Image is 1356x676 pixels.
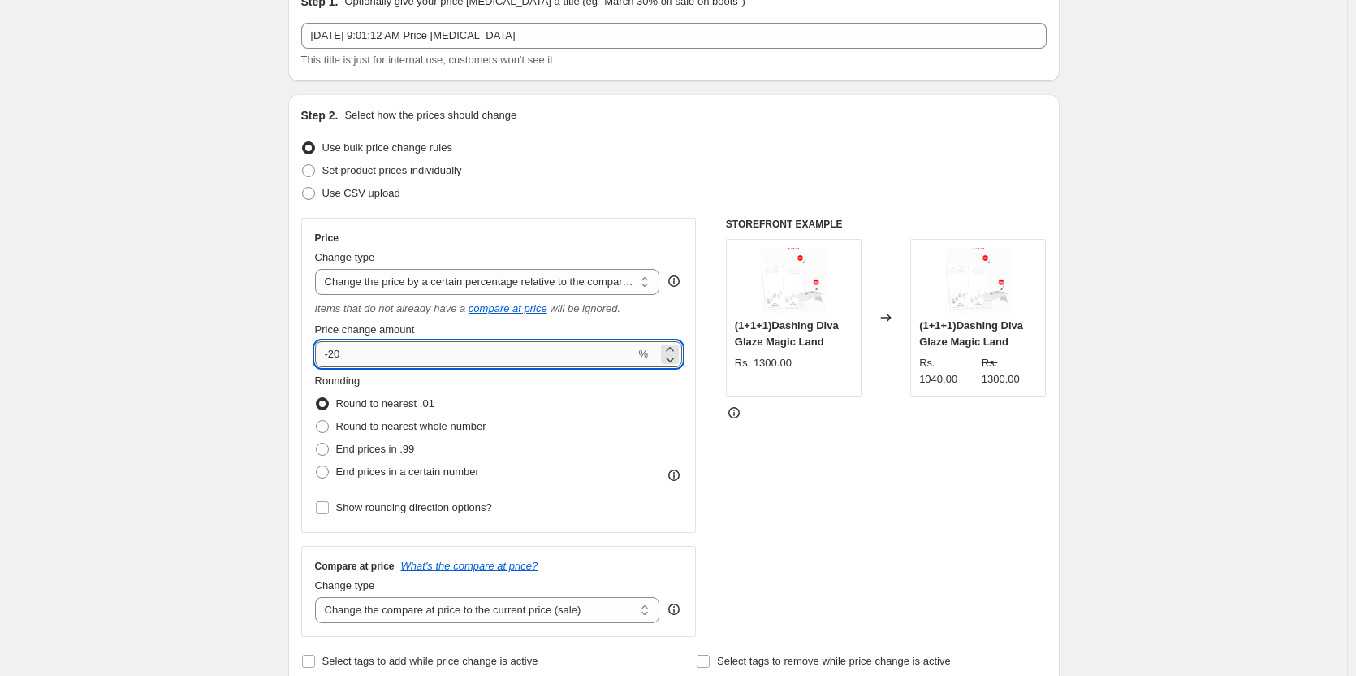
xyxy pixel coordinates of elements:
span: End prices in a certain number [336,466,479,478]
span: Use bulk price change rules [322,141,452,154]
h6: STOREFRONT EXAMPLE [726,218,1047,231]
div: help [666,273,682,289]
span: Show rounding direction options? [336,501,492,513]
span: (1+1+1)Dashing Diva Glaze Magic Land [919,319,1023,348]
input: 30% off holiday sale [301,23,1047,49]
button: compare at price [469,302,547,314]
h2: Step 2. [301,107,339,123]
span: Select tags to add while price change is active [322,655,538,667]
span: % [638,348,648,360]
h3: Price [315,232,339,245]
img: DashingDivaGlazeMagicLand_80x.jpg [946,248,1011,313]
span: Set product prices individually [322,164,462,176]
span: Change type [315,251,375,263]
span: This title is just for internal use, customers won't see it [301,54,553,66]
span: Round to nearest whole number [336,420,486,432]
button: What's the compare at price? [401,560,538,572]
h3: Compare at price [315,560,395,573]
span: Price change amount [315,323,415,336]
div: help [666,601,682,617]
span: Rounding [315,375,361,387]
span: Round to nearest .01 [336,397,434,409]
span: Select tags to remove while price change is active [717,655,951,667]
span: End prices in .99 [336,443,415,455]
div: Rs. 1040.00 [919,355,975,388]
i: Items that do not already have a [315,302,466,314]
p: Select how the prices should change [344,107,516,123]
span: Change type [315,579,375,591]
i: will be ignored. [550,302,620,314]
img: DashingDivaGlazeMagicLand_80x.jpg [761,248,826,313]
span: (1+1+1)Dashing Diva Glaze Magic Land [735,319,839,348]
div: Rs. 1300.00 [735,355,792,371]
span: Use CSV upload [322,187,400,199]
strike: Rs. 1300.00 [982,355,1038,388]
input: -20 [315,341,636,367]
